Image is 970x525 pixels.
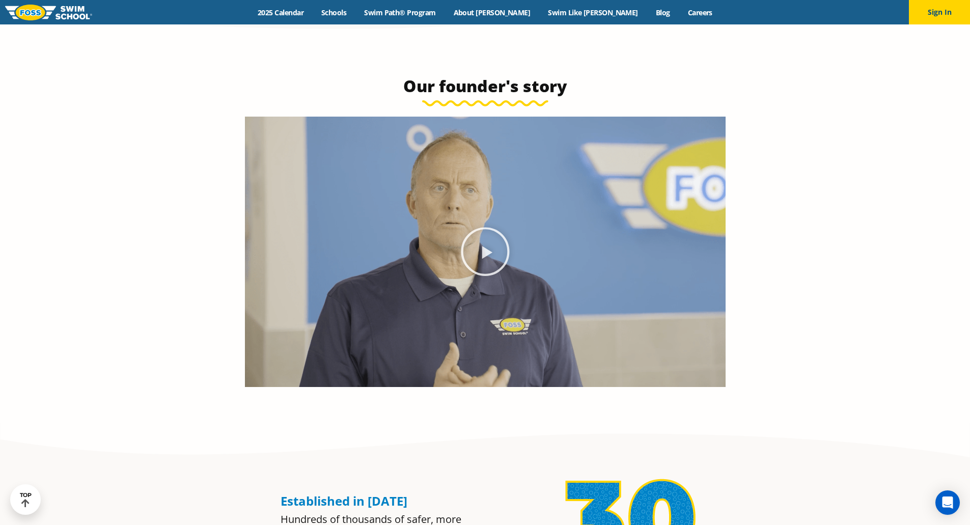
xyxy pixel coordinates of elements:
[647,8,679,17] a: Blog
[281,492,407,509] span: Established in [DATE]
[679,8,721,17] a: Careers
[539,8,647,17] a: Swim Like [PERSON_NAME]
[460,226,511,277] div: Play Video
[935,490,960,515] div: Open Intercom Messenger
[249,8,313,17] a: 2025 Calendar
[5,5,92,20] img: FOSS Swim School Logo
[20,492,32,508] div: TOP
[313,8,355,17] a: Schools
[355,8,445,17] a: Swim Path® Program
[445,8,539,17] a: About [PERSON_NAME]
[245,76,726,96] h3: Our founder's story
